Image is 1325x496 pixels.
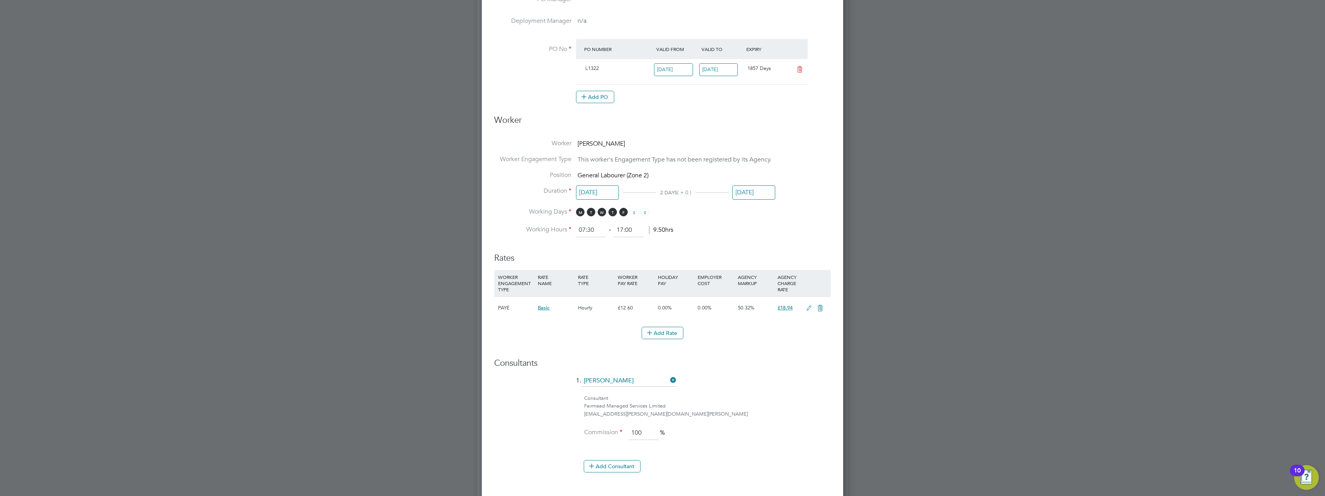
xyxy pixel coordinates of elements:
[616,297,656,319] div: £12.60
[494,208,571,216] label: Working Days
[732,185,775,200] input: Select one
[581,375,676,387] input: Search for...
[494,17,571,25] label: Deployment Manager
[494,187,571,195] label: Duration
[654,63,693,76] input: Select one
[578,17,586,25] span: n/a
[494,375,831,394] li: 1.
[641,208,649,216] span: S
[576,208,585,216] span: M
[494,115,831,132] h3: Worker
[747,65,771,71] span: 1857 Days
[738,304,754,311] span: 50.32%
[607,226,612,234] span: ‐
[660,429,665,437] span: %
[658,304,672,311] span: 0.00%
[619,208,628,216] span: F
[494,358,831,369] h3: Consultants
[584,460,640,472] button: Add Consultant
[649,226,673,234] span: 9.50hrs
[699,63,738,76] input: Select one
[698,304,712,311] span: 0.00%
[582,42,654,56] div: PO Number
[598,208,606,216] span: W
[536,270,576,290] div: RATE NAME
[642,327,683,339] button: Add Rate
[494,245,831,264] h3: Rates
[736,270,776,290] div: AGENCY MARKUP
[587,208,595,216] span: T
[538,304,549,311] span: Basic
[630,208,639,216] span: S
[700,42,745,56] div: Valid To
[578,172,649,179] span: General Labourer (Zone 2)
[584,402,831,410] div: Fairmead Managed Services Limited
[776,270,802,296] div: AGENCY CHARGE RATE
[584,410,831,418] div: [EMAIL_ADDRESS][PERSON_NAME][DOMAIN_NAME][PERSON_NAME]
[578,140,625,148] span: [PERSON_NAME]
[616,270,656,290] div: WORKER PAY RATE
[576,185,619,200] input: Select one
[494,226,571,234] label: Working Hours
[1294,471,1301,481] div: 10
[576,297,616,319] div: Hourly
[585,65,599,71] span: L1322
[576,270,616,290] div: RATE TYPE
[576,91,614,103] button: Add PO
[660,189,677,196] span: 2 DAYS
[496,270,536,296] div: WORKER ENGAGEMENT TYPE
[576,223,606,237] input: 08:00
[778,304,793,311] span: £18.94
[696,270,735,290] div: EMPLOYER COST
[744,42,790,56] div: Expiry
[494,171,571,179] label: Position
[1294,465,1319,490] button: Open Resource Center, 10 new notifications
[608,208,617,216] span: T
[578,156,771,163] span: This worker's Engagement Type has not been registered by its Agency.
[656,270,696,290] div: HOLIDAY PAY
[494,45,571,53] label: PO No
[654,42,700,56] div: Valid From
[584,428,622,437] label: Commission
[584,394,831,403] div: Consultant
[614,223,644,237] input: 17:00
[494,139,571,148] label: Worker
[494,155,571,163] label: Worker Engagement Type
[496,297,536,319] div: PAYE
[677,189,691,196] span: ( + 0 )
